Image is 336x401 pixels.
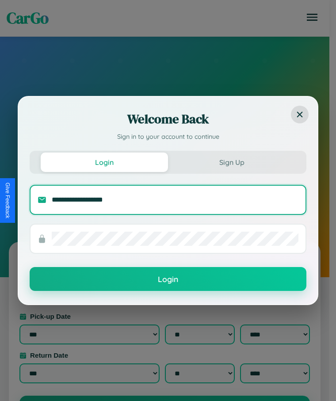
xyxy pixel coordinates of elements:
div: Give Feedback [4,183,11,218]
button: Login [30,267,306,291]
p: Sign in to your account to continue [30,132,306,142]
button: Login [41,153,168,172]
button: Sign Up [168,153,295,172]
h2: Welcome Back [30,110,306,128]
